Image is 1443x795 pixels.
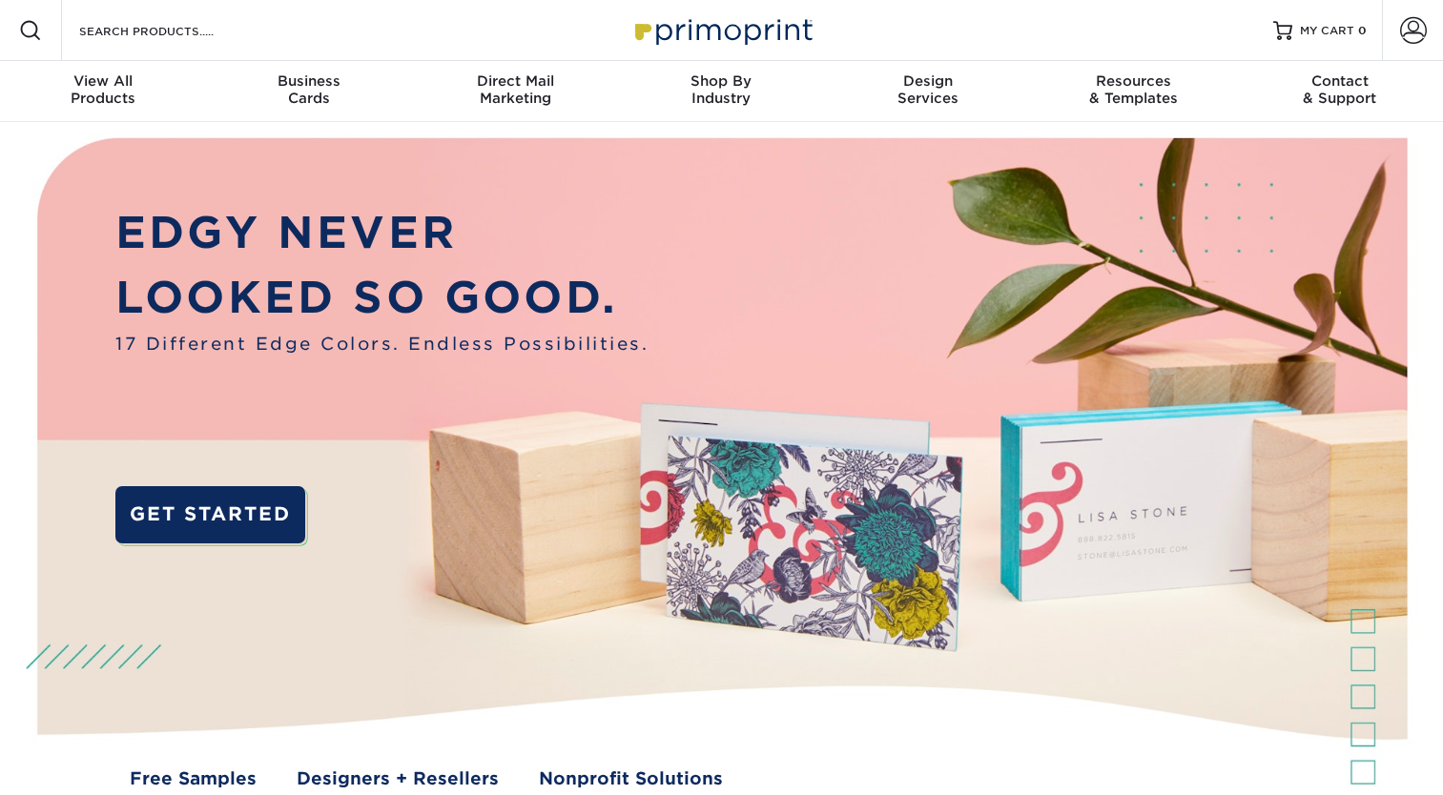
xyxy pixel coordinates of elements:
span: Design [825,72,1031,90]
img: Primoprint [627,10,817,51]
a: Designers + Resellers [297,765,499,791]
div: Cards [206,72,412,107]
a: BusinessCards [206,61,412,122]
div: & Support [1237,72,1443,107]
a: DesignServices [825,61,1031,122]
a: GET STARTED [115,486,305,543]
a: Contact& Support [1237,61,1443,122]
a: Free Samples [130,765,257,791]
span: MY CART [1300,23,1354,39]
div: Marketing [412,72,618,107]
input: SEARCH PRODUCTS..... [77,19,263,42]
a: Nonprofit Solutions [539,765,723,791]
a: Shop ByIndustry [618,61,824,122]
span: Shop By [618,72,824,90]
span: Direct Mail [412,72,618,90]
span: Contact [1237,72,1443,90]
div: & Templates [1031,72,1237,107]
p: EDGY NEVER [115,200,649,265]
span: Resources [1031,72,1237,90]
span: 17 Different Edge Colors. Endless Possibilities. [115,331,649,357]
span: Business [206,72,412,90]
a: Direct MailMarketing [412,61,618,122]
a: Resources& Templates [1031,61,1237,122]
div: Industry [618,72,824,107]
div: Services [825,72,1031,107]
span: 0 [1358,24,1367,37]
p: LOOKED SO GOOD. [115,265,649,330]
